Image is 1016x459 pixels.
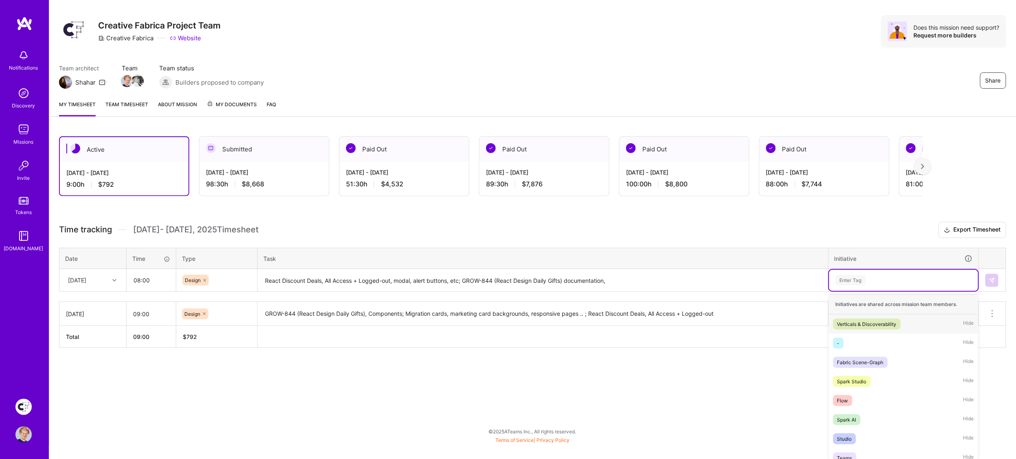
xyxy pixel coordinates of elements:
div: 98:30 h [206,180,322,188]
div: [DATE] - [DATE] [206,168,322,177]
img: Invite [15,157,32,174]
div: - [837,339,840,348]
a: Team Member Avatar [132,74,143,88]
img: guide book [15,228,32,244]
div: Tokens [15,208,32,216]
textarea: React Discount Deals, All Access + Logged-out, modal, alert buttons, etc; GROW-844 (React Design ... [258,270,828,291]
span: $4,532 [381,180,403,188]
img: logo [16,16,33,31]
div: [DATE] [68,276,86,284]
div: Time [132,254,170,263]
div: Flow [837,396,848,405]
div: Request more builders [914,31,1000,39]
div: 9:00 h [66,180,182,189]
div: Missions [14,138,34,146]
span: Hide [963,395,974,406]
div: [DATE] - [DATE] [346,168,462,177]
div: 88:00 h [766,180,882,188]
div: 100:00 h [626,180,742,188]
span: Hide [963,338,974,349]
img: Paid Out [486,143,496,153]
span: Hide [963,433,974,444]
div: [DATE] - [DATE] [626,168,742,177]
div: Shahar [75,78,96,87]
i: icon Mail [99,79,105,85]
img: bell [15,47,32,63]
span: Team architect [59,64,105,72]
a: My timesheet [59,100,96,116]
div: Notifications [9,63,38,72]
img: Submitted [206,143,216,153]
span: Design [184,311,200,317]
span: $8,668 [242,180,264,188]
img: Submit [989,277,995,284]
textarea: GROW-844 (React Design Daily Gifts), Components; Migration cards, marketing card backgrounds, res... [258,303,828,326]
a: My Documents [207,100,257,116]
span: Design [185,277,201,283]
a: User Avatar [13,426,34,443]
i: icon Chevron [112,278,116,282]
div: [DATE] - [DATE] [66,168,182,177]
span: Hide [963,376,974,387]
div: Studio [837,435,852,443]
h3: Creative Fabrica Project Team [98,20,221,31]
input: HH:MM [127,269,175,291]
div: Submitted [199,137,329,162]
div: Verticals & Discoverability [837,320,897,328]
span: | [495,437,569,443]
div: Creative Fabrica [98,34,153,42]
div: [DATE] - [DATE] [486,168,602,177]
img: Paid Out [766,143,776,153]
th: Task [258,248,829,269]
img: Team Member Avatar [131,75,144,87]
span: Team status [159,64,264,72]
div: Discovery [12,101,35,110]
a: Team timesheet [105,100,148,116]
a: Website [170,34,201,42]
span: [DATE] - [DATE] , 2025 Timesheet [133,225,258,235]
div: Spark Studio [837,377,867,386]
img: Team Architect [59,76,72,89]
div: Active [60,137,188,162]
span: $7,744 [802,180,822,188]
img: Builders proposed to company [159,76,172,89]
div: 51:30 h [346,180,462,188]
div: Paid Out [760,137,889,162]
th: Type [176,248,258,269]
div: Enter Tag [836,274,866,286]
span: $792 [98,180,114,189]
div: Fabric Scene-Graph [837,358,884,367]
span: Hide [963,319,974,330]
img: Active [70,144,80,153]
div: [DOMAIN_NAME] [4,244,44,253]
a: Creative Fabrica Project Team [13,399,34,415]
div: Initiatives are shared across mission team members. [829,294,978,315]
span: Hide [963,414,974,425]
img: discovery [15,85,32,101]
button: Share [980,72,1006,89]
input: HH:MM [127,303,176,325]
div: Paid Out [620,137,749,162]
a: Team Member Avatar [122,74,132,88]
img: Team Member Avatar [121,75,133,87]
div: [DATE] [66,310,120,318]
a: Terms of Service [495,437,534,443]
img: Paid Out [906,143,916,153]
a: Privacy Policy [536,437,569,443]
i: icon CompanyGray [98,35,105,42]
span: $7,876 [522,180,543,188]
button: Export Timesheet [939,222,1006,238]
th: Total [59,326,127,348]
div: [DATE] - [DATE] [766,168,882,177]
div: Paid Out [480,137,609,162]
span: Hide [963,357,974,368]
span: $ 792 [183,333,197,340]
th: 09:00 [127,326,176,348]
img: Company Logo [59,15,88,44]
div: Does this mission need support? [914,24,1000,31]
th: Date [59,248,127,269]
img: teamwork [15,121,32,138]
img: Paid Out [346,143,356,153]
i: icon Download [944,226,950,234]
span: Share [985,76,1001,85]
